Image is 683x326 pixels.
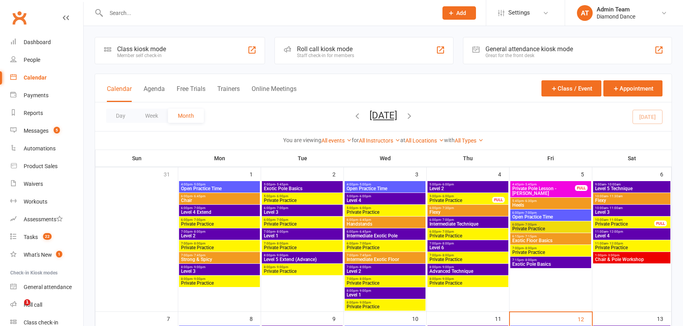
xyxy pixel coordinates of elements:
[24,198,47,205] div: Workouts
[346,186,424,191] span: Open Practice Time
[358,230,371,233] span: - 6:45pm
[441,194,454,198] span: - 6:00pm
[167,312,178,325] div: 7
[657,312,671,325] div: 13
[181,222,258,226] span: Private Practice
[441,265,454,269] span: - 9:00pm
[660,167,671,180] div: 6
[24,110,43,116] div: Reports
[217,85,240,102] button: Trainers
[595,233,669,238] span: Level 4
[54,127,60,133] span: 5
[441,206,454,210] span: - 7:30pm
[104,7,432,19] input: Search...
[181,218,258,222] span: 6:00pm
[346,198,424,203] span: Level 4
[441,277,454,281] span: - 9:00pm
[177,85,205,102] button: Free Trials
[10,296,83,314] a: Roll call
[346,289,424,293] span: 8:00pm
[181,265,258,269] span: 8:00pm
[512,258,590,262] span: 7:15pm
[441,242,454,245] span: - 8:00pm
[95,150,178,167] th: Sun
[24,74,47,81] div: Calendar
[592,150,672,167] th: Sat
[512,262,590,267] span: Exotic Pole Basics
[358,301,371,304] span: - 9:00pm
[512,238,590,243] span: Exotic Floor Basics
[275,242,288,245] span: - 8:00pm
[595,242,669,245] span: 11:00am
[346,183,424,186] span: 4:00pm
[524,246,537,250] span: - 8:00pm
[263,265,341,269] span: 8:00pm
[608,194,623,198] span: - 11:30am
[352,137,359,143] strong: for
[8,299,27,318] iframe: Intercom live chat
[332,167,343,180] div: 2
[275,254,288,257] span: - 9:00pm
[106,109,135,123] button: Day
[250,312,261,325] div: 8
[512,203,590,207] span: Heels
[442,6,476,20] button: Add
[608,218,623,222] span: - 11:00am
[358,206,371,210] span: - 6:00pm
[415,167,426,180] div: 3
[263,218,341,222] span: 6:00pm
[56,251,62,257] span: 1
[192,265,205,269] span: - 9:00pm
[429,233,507,238] span: Private Practice
[595,257,669,262] span: Chair & Pole Workshop
[595,206,669,210] span: 10:00am
[524,258,537,262] span: - 8:00pm
[181,242,258,245] span: 7:00pm
[263,233,341,238] span: Level 1
[606,183,621,186] span: - 10:00am
[512,215,590,219] span: Open Practice Time
[512,235,590,238] span: 6:15pm
[24,234,38,240] div: Tasks
[181,254,258,257] span: 7:00pm
[144,85,165,102] button: Agenda
[524,211,537,215] span: - 7:00pm
[495,312,509,325] div: 11
[606,254,620,257] span: - 3:00pm
[512,246,590,250] span: 7:00pm
[181,269,258,274] span: Level 3
[603,80,662,96] button: Appointment
[24,163,58,169] div: Product Sales
[595,230,669,233] span: 11:00am
[24,302,42,308] div: Roll call
[429,206,507,210] span: 6:00pm
[181,206,258,210] span: 6:00pm
[608,206,623,210] span: - 11:00am
[346,281,424,285] span: Private Practice
[427,150,509,167] th: Thu
[524,235,537,238] span: - 7:15pm
[429,281,507,285] span: Private Practice
[263,186,341,191] span: Exotic Pole Basics
[524,183,537,186] span: - 5:45pm
[512,223,590,226] span: 6:00pm
[444,137,455,143] strong: with
[178,150,261,167] th: Mon
[512,186,575,196] span: Private Pole Lesson - [PERSON_NAME]
[263,210,341,215] span: Level 3
[346,230,424,233] span: 6:00pm
[263,198,341,203] span: Private Practice
[263,194,341,198] span: 5:00pm
[346,222,424,226] span: Handstands
[595,194,669,198] span: 10:00am
[181,233,258,238] span: Level 2
[429,186,507,191] span: Level 2
[263,257,341,262] span: Level 5 Extend (Advance)
[24,216,63,222] div: Assessments
[441,218,454,222] span: - 7:00pm
[512,250,590,255] span: Private Practice
[181,198,258,203] span: Chair
[24,252,52,258] div: What's New
[400,137,405,143] strong: at
[369,110,397,121] button: [DATE]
